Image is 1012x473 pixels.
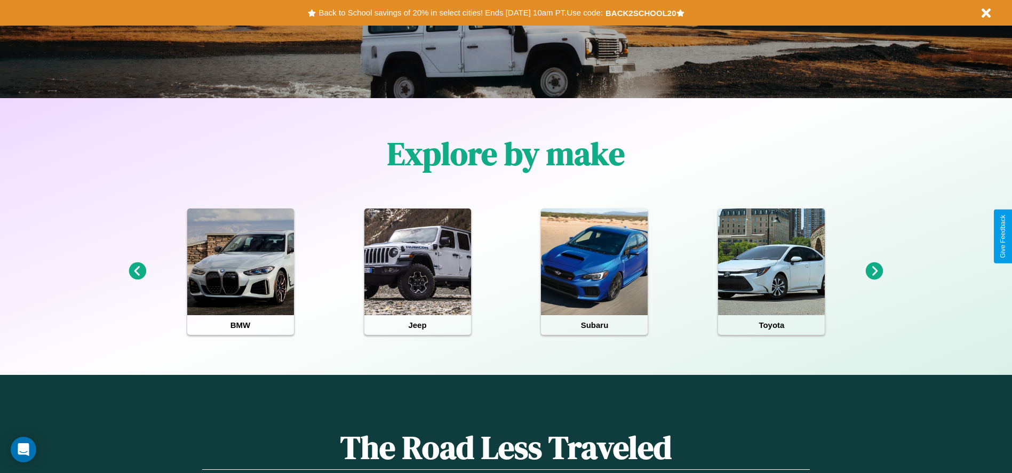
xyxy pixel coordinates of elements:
[605,9,676,18] b: BACK2SCHOOL20
[718,315,825,335] h4: Toyota
[11,437,36,462] div: Open Intercom Messenger
[387,132,625,175] h1: Explore by make
[364,315,471,335] h4: Jeep
[541,315,648,335] h4: Subaru
[202,426,809,470] h1: The Road Less Traveled
[999,215,1007,258] div: Give Feedback
[316,5,605,20] button: Back to School savings of 20% in select cities! Ends [DATE] 10am PT.Use code:
[187,315,294,335] h4: BMW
